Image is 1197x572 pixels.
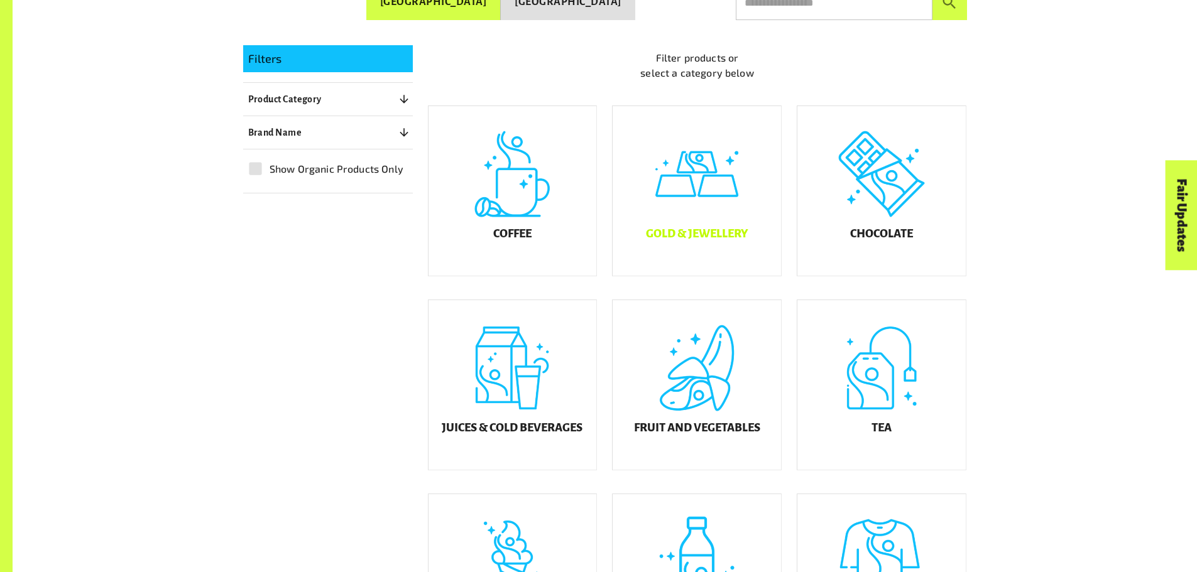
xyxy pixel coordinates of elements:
[428,105,598,276] a: Coffee
[493,227,532,240] h5: Coffee
[634,421,760,434] h5: Fruit and Vegetables
[428,299,598,470] a: Juices & Cold Beverages
[248,92,322,107] p: Product Category
[428,50,967,80] p: Filter products or select a category below
[612,105,782,276] a: Gold & Jewellery
[612,299,782,470] a: Fruit and Vegetables
[243,88,413,111] button: Product Category
[872,421,892,434] h5: Tea
[248,50,408,67] p: Filters
[797,105,966,276] a: Chocolate
[850,227,913,240] h5: Chocolate
[270,161,403,176] span: Show Organic Products Only
[797,299,966,470] a: Tea
[243,121,413,144] button: Brand Name
[248,125,302,140] p: Brand Name
[442,421,582,434] h5: Juices & Cold Beverages
[646,227,748,240] h5: Gold & Jewellery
